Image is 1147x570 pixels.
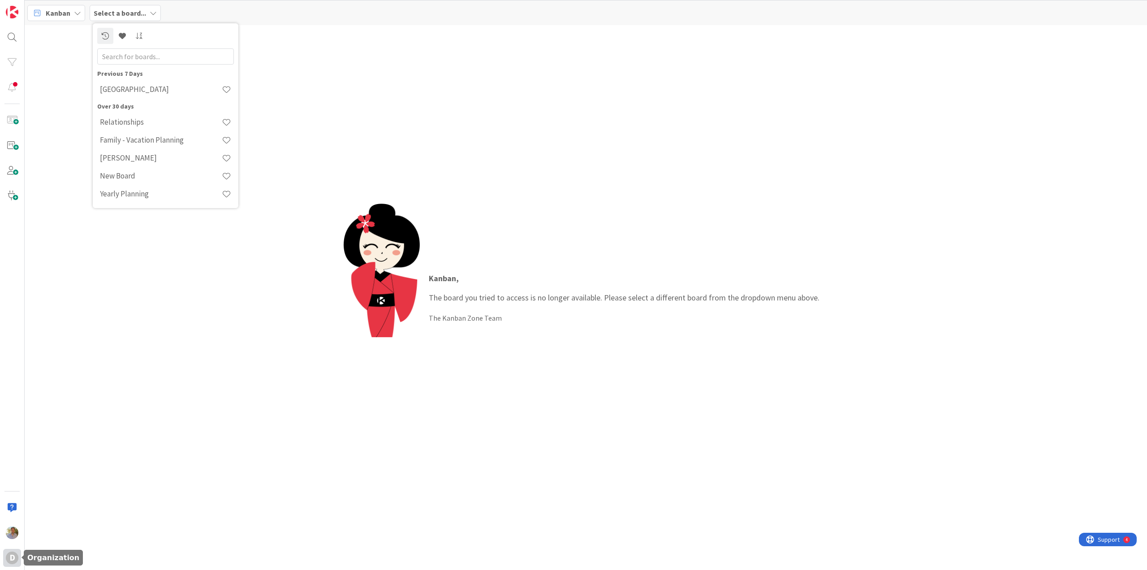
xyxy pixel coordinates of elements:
strong: Kanban , [429,273,459,283]
h4: New Board [100,171,222,180]
h4: Yearly Planning [100,189,222,198]
div: The Kanban Zone Team [429,313,819,323]
h4: Family - Vacation Planning [100,135,222,144]
h4: [PERSON_NAME] [100,153,222,162]
span: Support [19,1,41,12]
p: The board you tried to access is no longer available. Please select a different board from the dr... [429,272,819,304]
div: Over 30 days [97,102,234,111]
img: KZ [6,526,18,539]
div: 4 [47,4,49,11]
input: Search for boards... [97,48,234,65]
b: Select a board... [94,9,146,17]
div: D [6,552,18,564]
h4: [GEOGRAPHIC_DATA] [100,85,222,94]
img: Visit kanbanzone.com [6,6,18,18]
div: Previous 7 Days [97,69,234,78]
span: Kanban [46,8,70,18]
h5: Organization [27,553,79,562]
h4: Relationships [100,117,222,126]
